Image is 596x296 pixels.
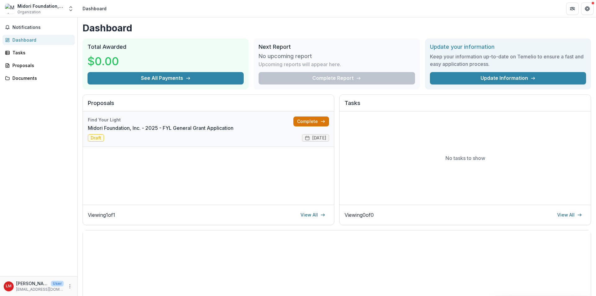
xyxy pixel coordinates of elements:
[88,72,244,84] button: See All Payments
[16,280,48,287] p: [PERSON_NAME]
[6,284,11,288] div: Luz MacManus
[12,25,72,30] span: Notifications
[2,22,75,32] button: Notifications
[5,4,15,14] img: Midori Foundation, Inc.
[345,100,586,112] h2: Tasks
[345,211,374,219] p: Viewing 0 of 0
[297,210,329,220] a: View All
[2,48,75,58] a: Tasks
[293,116,329,126] a: Complete
[83,22,591,34] h1: Dashboard
[88,124,233,132] a: Midori Foundation, Inc. - 2025 - FYL General Grant Application
[88,100,329,112] h2: Proposals
[2,73,75,83] a: Documents
[83,5,106,12] div: Dashboard
[51,281,64,286] p: User
[2,35,75,45] a: Dashboard
[88,211,115,219] p: Viewing 1 of 1
[553,210,586,220] a: View All
[581,2,594,15] button: Get Help
[16,287,64,292] p: [EMAIL_ADDRESS][DOMAIN_NAME]
[12,75,70,81] div: Documents
[88,43,244,50] h2: Total Awarded
[2,60,75,71] a: Proposals
[430,72,586,84] a: Update Information
[12,37,70,43] div: Dashboard
[259,43,415,50] h2: Next Report
[80,4,109,13] nav: breadcrumb
[17,9,41,15] span: Organization
[259,53,312,60] h3: No upcoming report
[66,283,74,290] button: More
[88,53,134,70] h3: $0.00
[259,61,341,68] p: Upcoming reports will appear here.
[430,53,586,68] h3: Keep your information up-to-date on Temelio to ensure a fast and easy application process.
[12,62,70,69] div: Proposals
[430,43,586,50] h2: Update your information
[17,3,64,9] div: Midori Foundation, Inc.
[66,2,75,15] button: Open entity switcher
[566,2,579,15] button: Partners
[445,154,485,162] p: No tasks to show
[12,49,70,56] div: Tasks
